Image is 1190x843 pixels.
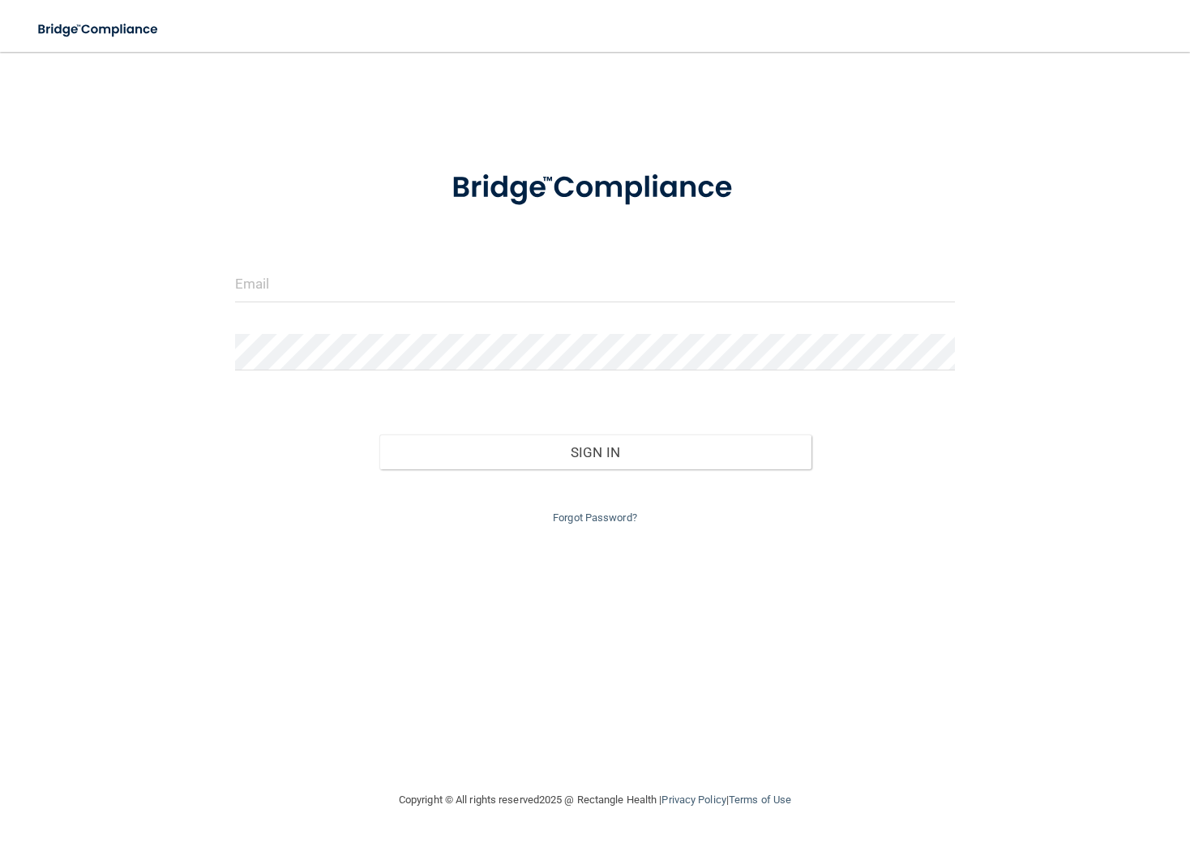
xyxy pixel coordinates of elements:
img: bridge_compliance_login_screen.278c3ca4.svg [24,13,173,46]
a: Forgot Password? [553,511,637,524]
img: bridge_compliance_login_screen.278c3ca4.svg [421,149,768,227]
button: Sign In [379,434,811,470]
input: Email [235,266,955,302]
div: Copyright © All rights reserved 2025 @ Rectangle Health | | [299,774,891,826]
a: Terms of Use [729,794,791,806]
a: Privacy Policy [661,794,726,806]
